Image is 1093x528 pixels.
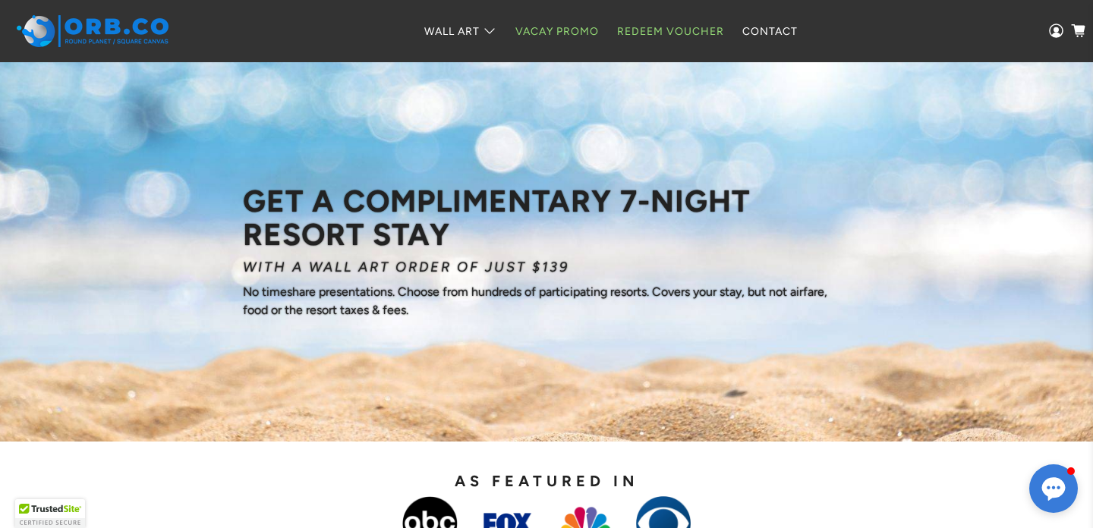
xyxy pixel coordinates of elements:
a: Wall Art [415,11,506,52]
div: TrustedSite Certified [15,499,85,528]
a: Contact [733,11,807,52]
a: Vacay Promo [506,11,608,52]
span: No timeshare presentations. Choose from hundreds of participating resorts. Covers your stay, but ... [243,284,827,317]
button: Open chat window [1029,464,1078,513]
h1: GET A COMPLIMENTARY 7-NIGHT RESORT STAY [243,184,850,251]
h2: AS FEATURED IN [190,472,903,490]
a: Redeem Voucher [608,11,733,52]
i: WITH A WALL ART ORDER OF JUST $139 [243,259,569,275]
